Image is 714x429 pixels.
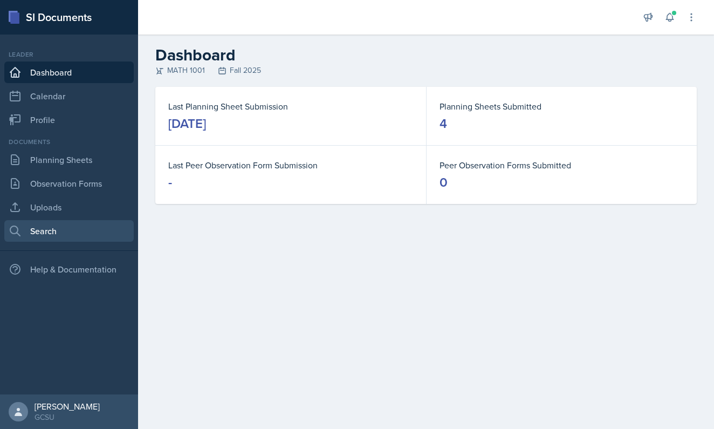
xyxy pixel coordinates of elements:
[4,220,134,242] a: Search
[168,100,413,113] dt: Last Planning Sheet Submission
[4,258,134,280] div: Help & Documentation
[168,159,413,172] dt: Last Peer Observation Form Submission
[4,196,134,218] a: Uploads
[4,62,134,83] a: Dashboard
[4,50,134,59] div: Leader
[4,85,134,107] a: Calendar
[440,100,684,113] dt: Planning Sheets Submitted
[155,65,697,76] div: MATH 1001 Fall 2025
[4,149,134,171] a: Planning Sheets
[4,109,134,131] a: Profile
[155,45,697,65] h2: Dashboard
[4,173,134,194] a: Observation Forms
[35,412,100,423] div: GCSU
[35,401,100,412] div: [PERSON_NAME]
[4,137,134,147] div: Documents
[168,115,206,132] div: [DATE]
[440,115,447,132] div: 4
[440,174,448,191] div: 0
[168,174,172,191] div: -
[440,159,684,172] dt: Peer Observation Forms Submitted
